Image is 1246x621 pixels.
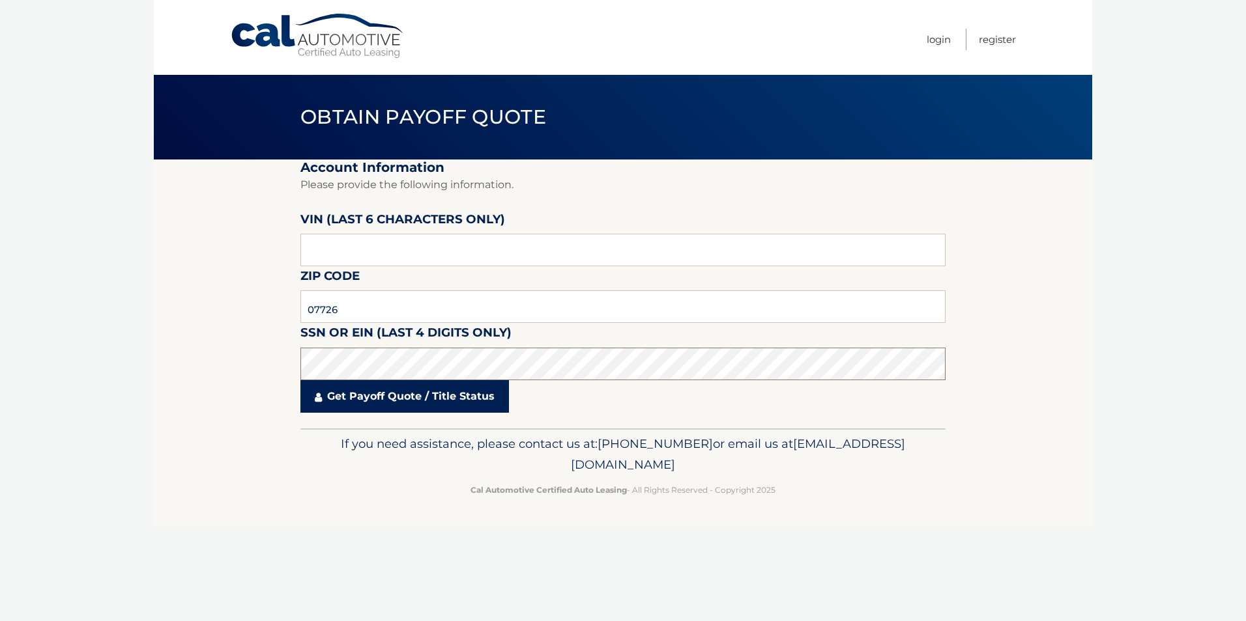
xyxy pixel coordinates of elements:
label: SSN or EIN (last 4 digits only) [300,323,512,347]
a: Cal Automotive [230,13,406,59]
label: VIN (last 6 characters only) [300,210,505,234]
span: [PHONE_NUMBER] [598,436,713,451]
label: Zip Code [300,266,360,290]
p: - All Rights Reserved - Copyright 2025 [309,483,937,497]
h2: Account Information [300,159,946,176]
p: If you need assistance, please contact us at: or email us at [309,434,937,475]
a: Register [979,29,1016,50]
a: Get Payoff Quote / Title Status [300,380,509,413]
span: Obtain Payoff Quote [300,105,546,129]
strong: Cal Automotive Certified Auto Leasing [471,485,627,495]
p: Please provide the following information. [300,176,946,194]
a: Login [927,29,951,50]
